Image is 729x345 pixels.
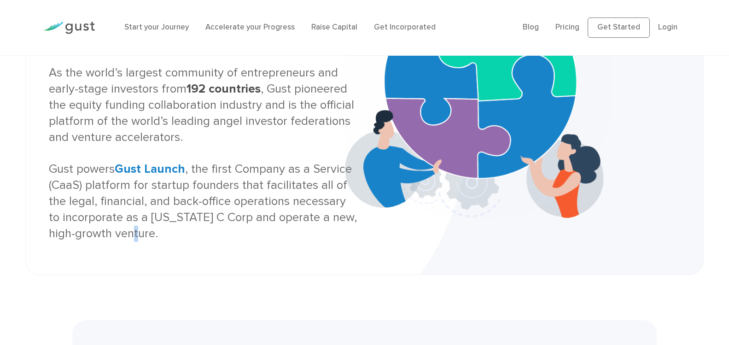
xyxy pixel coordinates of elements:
[187,82,261,96] strong: 192 countries
[205,23,295,32] a: Accelerate your Progress
[115,162,185,176] a: Gust Launch
[658,23,677,32] a: Login
[43,22,95,34] img: Gust Logo
[374,23,436,32] a: Get Incorporated
[555,23,579,32] a: Pricing
[124,23,189,32] a: Start your Journey
[311,23,357,32] a: Raise Capital
[588,18,650,38] a: Get Started
[49,65,358,241] div: As the world’s largest community of entrepreneurs and early-stage investors from , Gust pioneered...
[523,23,539,32] a: Blog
